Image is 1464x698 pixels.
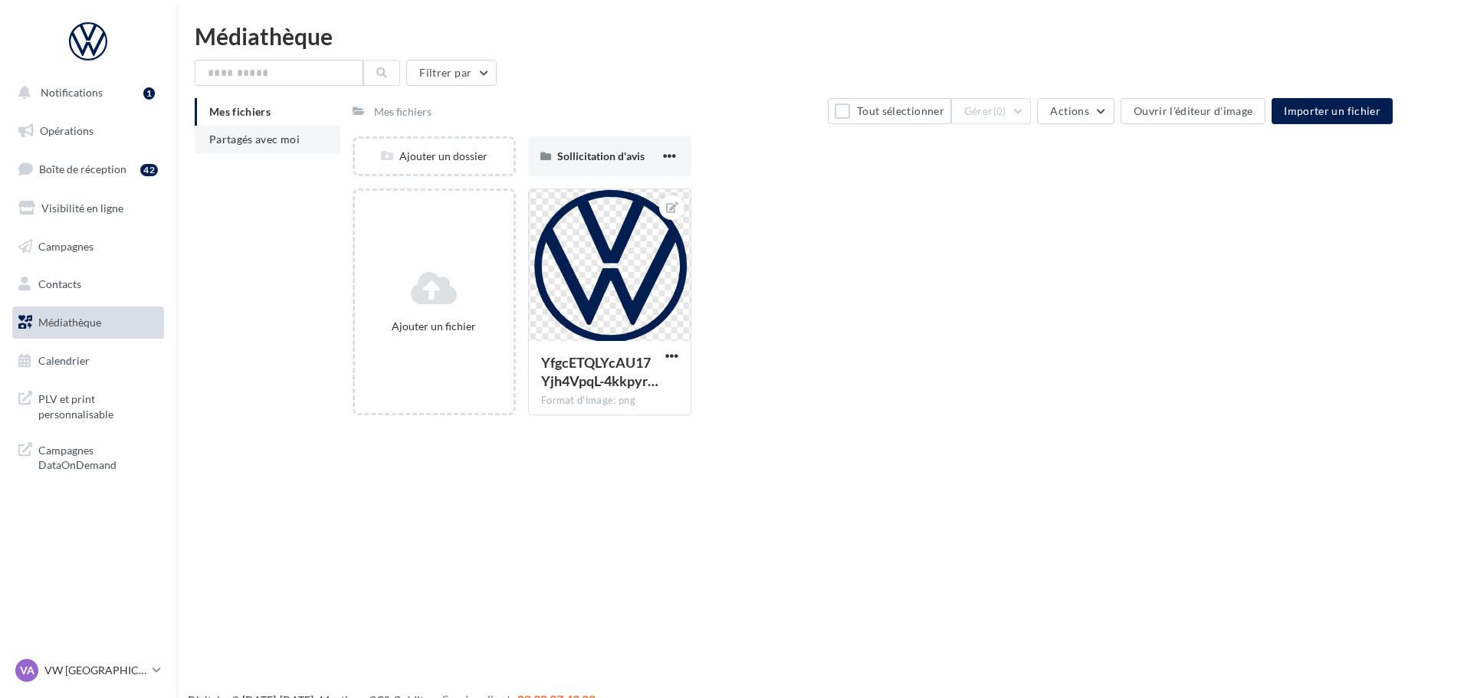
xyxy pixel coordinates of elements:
span: Boîte de réception [39,162,126,175]
span: VA [20,663,34,678]
p: VW [GEOGRAPHIC_DATA] [44,663,146,678]
span: Campagnes [38,239,94,252]
div: Ajouter un fichier [361,319,507,334]
button: Tout sélectionner [828,98,950,124]
div: Médiathèque [195,25,1446,48]
span: Opérations [40,124,94,137]
span: Mes fichiers [209,105,271,118]
a: Campagnes DataOnDemand [9,434,167,479]
a: Contacts [9,268,167,300]
span: Campagnes DataOnDemand [38,440,158,473]
span: Médiathèque [38,316,101,329]
span: (0) [993,105,1006,117]
button: Filtrer par [406,60,497,86]
a: Visibilité en ligne [9,192,167,224]
span: Actions [1050,104,1088,117]
div: Format d'image: png [541,394,678,408]
span: Importer un fichier [1284,104,1380,117]
button: Importer un fichier [1272,98,1393,124]
div: 42 [140,164,158,176]
button: Ouvrir l'éditeur d'image [1121,98,1265,124]
button: Gérer(0) [951,98,1032,124]
div: Ajouter un dossier [355,149,514,164]
span: Calendrier [38,354,90,367]
a: Opérations [9,115,167,147]
a: Médiathèque [9,306,167,339]
span: Visibilité en ligne [41,202,123,215]
span: Sollicitation d'avis [557,149,645,162]
a: Boîte de réception42 [9,152,167,185]
span: Notifications [41,86,103,99]
div: 1 [143,87,155,100]
span: Partagés avec moi [209,133,300,146]
a: PLV et print personnalisable [9,382,167,428]
span: PLV et print personnalisable [38,388,158,421]
button: Notifications 1 [9,77,161,109]
a: VA VW [GEOGRAPHIC_DATA] [12,656,164,685]
button: Actions [1037,98,1114,124]
a: Campagnes [9,231,167,263]
span: Contacts [38,277,81,290]
a: Calendrier [9,345,167,377]
div: Mes fichiers [374,104,432,120]
span: YfgcETQLYcAU17Yjh4VpqL-4kkpyrSu-qZwaGJE0xmhh6ioTKL55qbYEogXUgI3IqLC7U4gWdb5OcnPqRQ=s0 [541,354,658,389]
